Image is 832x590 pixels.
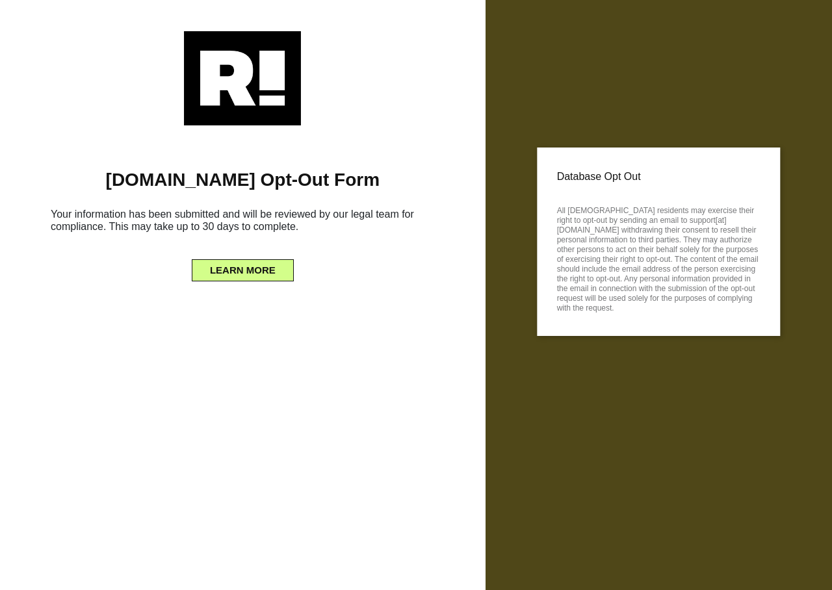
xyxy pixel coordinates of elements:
[184,31,301,125] img: Retention.com
[19,169,466,191] h1: [DOMAIN_NAME] Opt-Out Form
[192,261,294,272] a: LEARN MORE
[557,202,760,313] p: All [DEMOGRAPHIC_DATA] residents may exercise their right to opt-out by sending an email to suppo...
[557,167,760,186] p: Database Opt Out
[19,203,466,243] h6: Your information has been submitted and will be reviewed by our legal team for compliance. This m...
[192,259,294,281] button: LEARN MORE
